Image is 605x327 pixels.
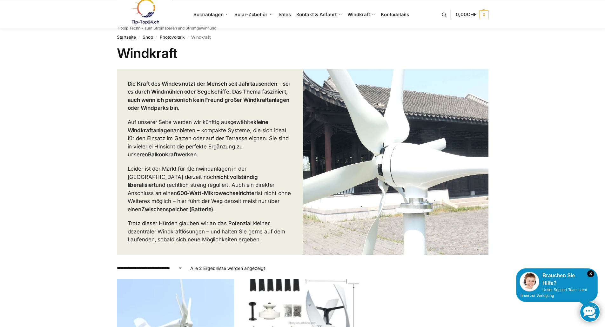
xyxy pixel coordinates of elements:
[143,35,153,40] a: Shop
[117,26,216,30] p: Tiptop Technik zum Stromsparen und Stromgewinnung
[128,118,292,159] p: Auf unserer Seite werden wir künftig ausgewählte anbieten – kompakte Systeme, die sich ideal für ...
[117,45,488,61] h1: Windkraft
[303,69,488,255] img: Mini Wind Turbine
[160,35,185,40] a: Photovoltaik
[456,5,488,24] a: 0,00CHF 0
[345,0,378,29] a: Windkraft
[381,11,409,17] span: Kontodetails
[296,11,337,17] span: Kontakt & Anfahrt
[141,206,213,213] strong: Zwischenspeicher (Batterie)
[467,11,477,17] span: CHF
[193,11,224,17] span: Solaranlagen
[587,270,594,277] i: Schließen
[185,35,191,40] span: /
[190,265,265,271] p: Alle 2 Ergebnisse werden angezeigt
[128,119,269,134] strong: kleine Windkraftanlagen
[128,81,290,111] strong: Die Kraft des Windes nutzt der Mensch seit Jahrtausenden – sei es durch Windmühlen oder Segelschi...
[128,219,292,244] p: Trotz dieser Hürden glauben wir an das Potenzial kleiner, dezentraler Windkraftlösungen – und hal...
[232,0,276,29] a: Solar-Zubehör
[480,10,488,19] span: 0
[520,288,587,298] span: Unser Support-Team steht Ihnen zur Verfügung
[128,165,292,213] p: Leider ist der Markt für Kleinwindanlagen in der [GEOGRAPHIC_DATA] derzeit noch und rechtlich str...
[276,0,293,29] a: Sales
[234,11,267,17] span: Solar-Zubehör
[148,151,197,158] strong: Balkonkraftwerken
[456,11,476,17] span: 0,00
[153,35,160,40] span: /
[520,272,594,287] div: Brauchen Sie Hilfe?
[117,35,136,40] a: Startseite
[117,29,488,45] nav: Breadcrumb
[520,272,539,291] img: Customer service
[347,11,370,17] span: Windkraft
[378,0,412,29] a: Kontodetails
[177,190,257,196] strong: 600-Watt-Mikrowechselrichter
[279,11,291,17] span: Sales
[293,0,345,29] a: Kontakt & Anfahrt
[136,35,143,40] span: /
[117,265,183,271] select: Shop-Reihenfolge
